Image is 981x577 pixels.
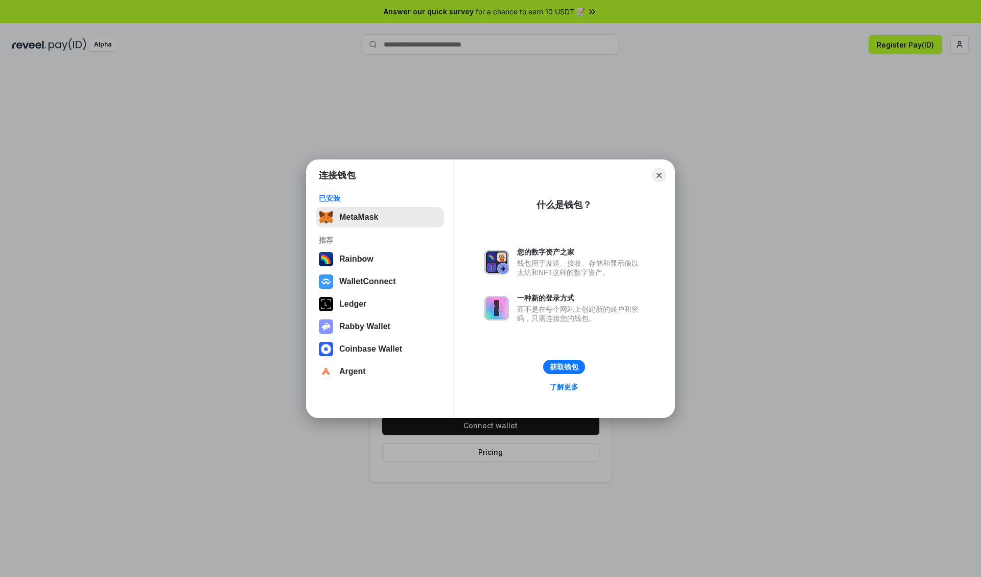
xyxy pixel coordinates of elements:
[544,380,585,394] a: 了解更多
[316,316,444,337] button: Rabby Wallet
[316,207,444,227] button: MetaMask
[319,319,333,334] img: svg+xml,%3Csvg%20xmlns%3D%22http%3A%2F%2Fwww.w3.org%2F2000%2Fsvg%22%20fill%3D%22none%22%20viewBox...
[316,271,444,292] button: WalletConnect
[319,236,441,245] div: 推荐
[484,250,509,274] img: svg+xml,%3Csvg%20xmlns%3D%22http%3A%2F%2Fwww.w3.org%2F2000%2Fsvg%22%20fill%3D%22none%22%20viewBox...
[550,382,578,391] div: 了解更多
[536,199,592,211] div: 什么是钱包？
[339,367,366,376] div: Argent
[316,361,444,382] button: Argent
[339,344,402,354] div: Coinbase Wallet
[316,294,444,314] button: Ledger
[652,168,666,182] button: Close
[319,297,333,311] img: svg+xml,%3Csvg%20xmlns%3D%22http%3A%2F%2Fwww.w3.org%2F2000%2Fsvg%22%20width%3D%2228%22%20height%3...
[319,194,441,203] div: 已安装
[517,247,644,257] div: 您的数字资产之家
[319,274,333,289] img: svg+xml,%3Csvg%20width%3D%2228%22%20height%3D%2228%22%20viewBox%3D%220%200%2028%2028%22%20fill%3D...
[339,213,378,222] div: MetaMask
[339,322,390,331] div: Rabby Wallet
[543,360,585,374] button: 获取钱包
[339,299,366,309] div: Ledger
[339,277,396,286] div: WalletConnect
[316,339,444,359] button: Coinbase Wallet
[517,305,644,323] div: 而不是在每个网站上创建新的账户和密码，只需连接您的钱包。
[550,362,578,372] div: 获取钱包
[316,249,444,269] button: Rainbow
[517,259,644,277] div: 钱包用于发送、接收、存储和显示像以太坊和NFT这样的数字资产。
[319,210,333,224] img: svg+xml,%3Csvg%20fill%3D%22none%22%20height%3D%2233%22%20viewBox%3D%220%200%2035%2033%22%20width%...
[319,252,333,266] img: svg+xml,%3Csvg%20width%3D%22120%22%20height%3D%22120%22%20viewBox%3D%220%200%20120%20120%22%20fil...
[517,293,644,303] div: 一种新的登录方式
[319,169,356,181] h1: 连接钱包
[484,296,509,320] img: svg+xml,%3Csvg%20xmlns%3D%22http%3A%2F%2Fwww.w3.org%2F2000%2Fsvg%22%20fill%3D%22none%22%20viewBox...
[319,342,333,356] img: svg+xml,%3Csvg%20width%3D%2228%22%20height%3D%2228%22%20viewBox%3D%220%200%2028%2028%22%20fill%3D...
[339,255,373,264] div: Rainbow
[319,364,333,379] img: svg+xml,%3Csvg%20width%3D%2228%22%20height%3D%2228%22%20viewBox%3D%220%200%2028%2028%22%20fill%3D...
